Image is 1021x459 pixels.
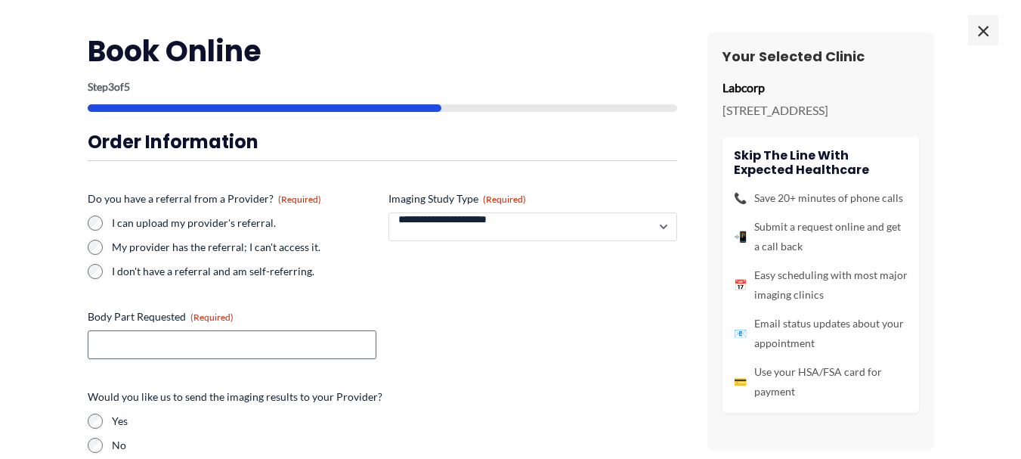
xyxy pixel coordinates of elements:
h4: Skip the line with Expected Healthcare [734,148,908,177]
span: 5 [124,80,130,93]
li: Email status updates about your appointment [734,314,908,353]
span: (Required) [190,312,234,323]
label: I can upload my provider's referral. [112,216,376,231]
span: 💳 [734,372,747,392]
span: × [968,15,998,45]
h3: Order Information [88,130,677,154]
label: Body Part Requested [88,309,376,324]
label: Imaging Study Type [388,191,677,206]
li: Easy scheduling with most major imaging clinics [734,265,908,305]
span: 📞 [734,188,747,208]
label: No [112,438,677,453]
p: Labcorp [722,76,919,99]
span: (Required) [278,194,321,205]
legend: Do you have a referral from a Provider? [88,191,321,206]
legend: Would you like us to send the imaging results to your Provider? [88,389,382,405]
span: 📧 [734,324,747,343]
span: 📅 [734,275,747,295]
label: Yes [112,414,677,429]
label: I don't have a referral and am self-referring. [112,264,376,279]
label: My provider has the referral; I can't access it. [112,240,376,255]
li: Save 20+ minutes of phone calls [734,188,908,208]
span: 📲 [734,227,747,247]
span: 3 [108,80,114,93]
p: [STREET_ADDRESS] [722,99,919,122]
li: Submit a request online and get a call back [734,217,908,256]
h2: Book Online [88,33,677,70]
h3: Your Selected Clinic [722,48,919,65]
p: Step of [88,82,677,92]
li: Use your HSA/FSA card for payment [734,362,908,402]
span: (Required) [483,194,526,205]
